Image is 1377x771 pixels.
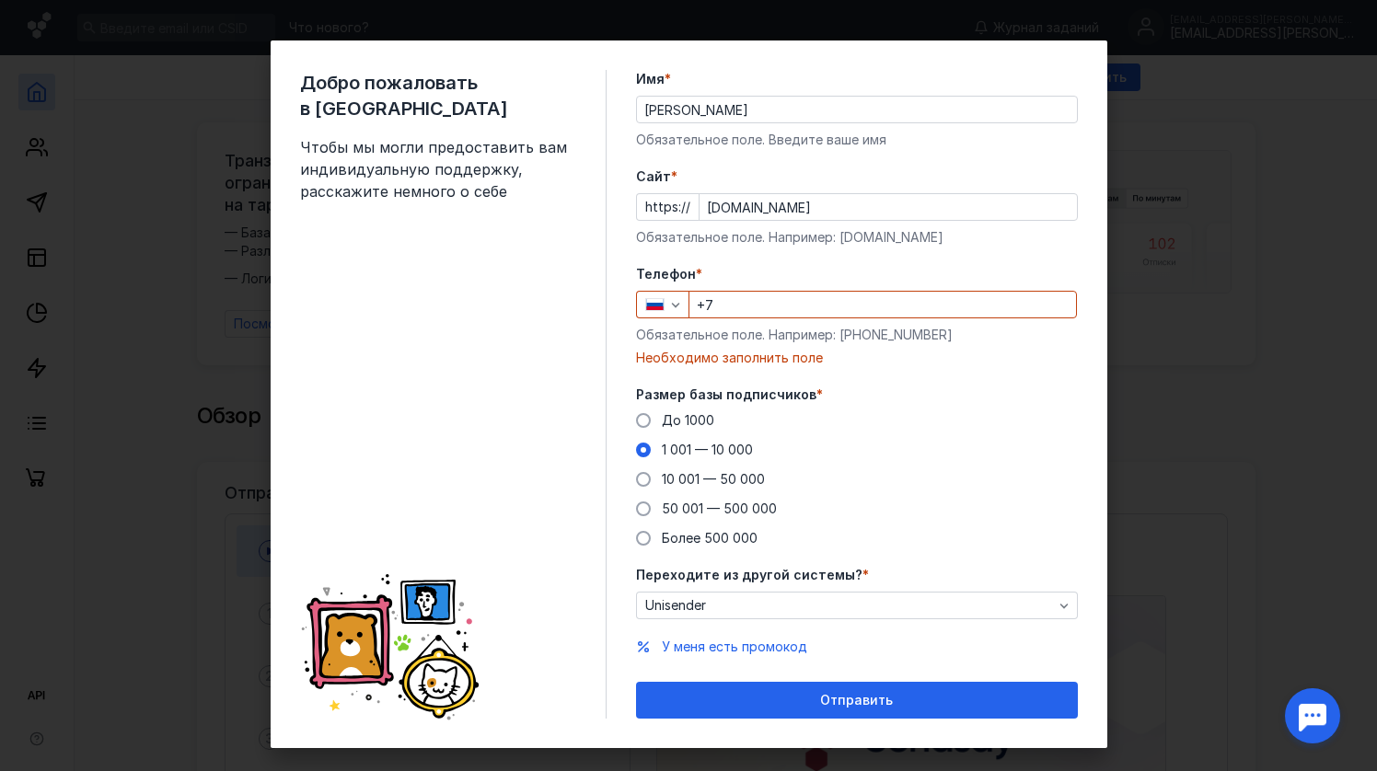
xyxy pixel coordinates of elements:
span: До 1000 [662,412,714,428]
button: Отправить [636,682,1078,719]
span: 1 001 — 10 000 [662,442,753,457]
span: Добро пожаловать в [GEOGRAPHIC_DATA] [300,70,576,121]
span: Cайт [636,167,671,186]
span: Размер базы подписчиков [636,385,816,404]
span: Чтобы мы могли предоставить вам индивидуальную поддержку, расскажите немного о себе [300,136,576,202]
span: Телефон [636,265,696,283]
div: Необходимо заполнить поле [636,349,1078,367]
span: Более 500 000 [662,530,758,546]
span: У меня есть промокод [662,639,807,654]
span: Имя [636,70,665,88]
span: Переходите из другой системы? [636,566,862,584]
button: У меня есть промокод [662,638,807,656]
span: Unisender [645,598,706,614]
div: Обязательное поле. Введите ваше имя [636,131,1078,149]
button: Unisender [636,592,1078,619]
span: 50 001 — 500 000 [662,501,777,516]
div: Обязательное поле. Например: [PHONE_NUMBER] [636,326,1078,344]
div: Обязательное поле. Например: [DOMAIN_NAME] [636,228,1078,247]
span: Отправить [820,693,893,708]
span: 10 001 — 50 000 [662,471,765,487]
